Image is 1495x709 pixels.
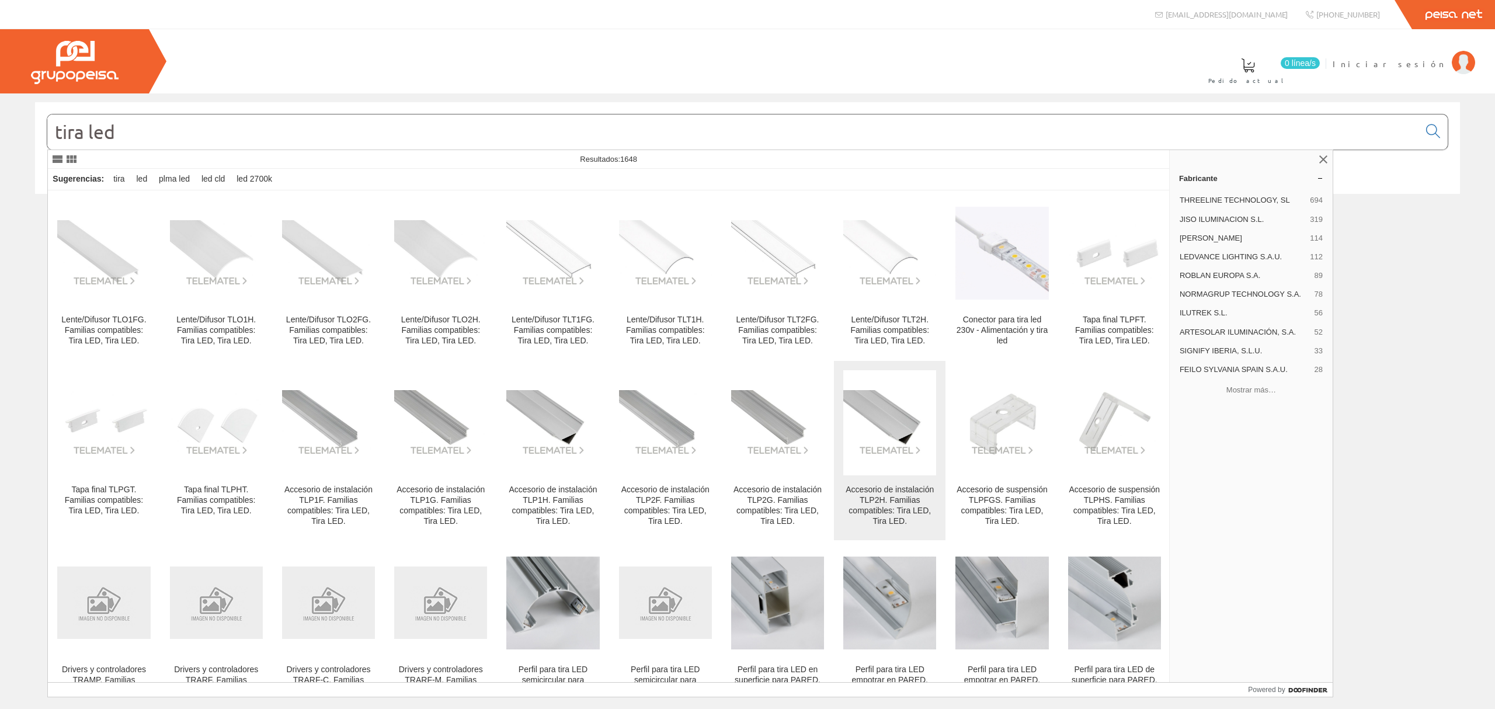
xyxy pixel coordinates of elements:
div: Accesorio de suspensión TLPFGS. Familias compatibles: Tira LED, Tira LED. [955,485,1048,527]
a: Lente/Difusor TLO2H. Familias compatibles: Tira LED, Tira LED. Lente/Difusor TLO2H. Familias comp... [385,191,496,360]
a: Accesorio de suspensión TLPHS. Familias compatibles: Tira LED, Tira LED. Accesorio de suspensión ... [1059,361,1170,540]
span: 0 línea/s [1281,57,1320,69]
img: Accesorio de instalación TLP1F. Familias compatibles: Tira LED, Tira LED. [282,390,375,456]
div: Drivers y controladores TRARF-M. Familias compatibles: Tira LED, Tira LED. [394,665,487,707]
div: Lente/Difusor TLT2H. Familias compatibles: Tira LED, Tira LED. [843,315,936,346]
div: led cld [197,169,230,190]
div: Accesorio de instalación TLP1F. Familias compatibles: Tira LED, Tira LED. [282,485,375,527]
a: Tapa final TLPFT. Familias compatibles: Tira LED, Tira LED. Tapa final TLPFT. Familias compatible... [1059,191,1170,360]
div: Conector para tira led 230v - Alimentación y tira led [955,315,1048,346]
img: Accesorio de instalación TLP1H. Familias compatibles: Tira LED, Tira LED. [506,390,599,456]
span: ILUTREK S.L. [1180,308,1310,318]
span: JISO ILUMINACION S.L. [1180,214,1305,225]
span: 56 [1314,308,1322,318]
div: Lente/Difusor TLO1FG. Familias compatibles: Tira LED, Tira LED. [57,315,150,346]
a: Accesorio de instalación TLP2H. Familias compatibles: Tira LED, Tira LED. Accesorio de instalació... [834,361,945,540]
div: Accesorio de instalación TLP2H. Familias compatibles: Tira LED, Tira LED. [843,485,936,527]
div: Drivers y controladores TRARF-C. Familias compatibles: Tira LED, Tira LED. [282,665,375,707]
div: Lente/Difusor TLT1H. Familias compatibles: Tira LED, Tira LED. [619,315,712,346]
a: Lente/Difusor TLT2H. Familias compatibles: Tira LED, Tira LED. Lente/Difusor TLT2H. Familias comp... [834,191,945,360]
div: Tapa final TLPGT. Familias compatibles: Tira LED, Tira LED. [57,485,150,516]
span: [PHONE_NUMBER] [1316,9,1380,19]
div: Lente/Difusor TLT2FG. Familias compatibles: Tira LED, Tira LED. [731,315,824,346]
div: plma led [154,169,194,190]
a: Lente/Difusor TLT1H. Familias compatibles: Tira LED, Tira LED. Lente/Difusor TLT1H. Familias comp... [610,191,721,360]
img: Tapa final TLPHT. Familias compatibles: Tira LED, Tira LED. [170,390,263,456]
a: Iniciar sesión [1333,48,1475,60]
img: Tapa final TLPFT. Familias compatibles: Tira LED, Tira LED. [1068,220,1161,286]
span: LEDVANCE LIGHTING S.A.U. [1180,252,1305,262]
img: Lente/Difusor TLT1FG. Familias compatibles: Tira LED, Tira LED. [506,220,599,286]
span: FEILO SYLVANIA SPAIN S.A.U. [1180,364,1310,375]
div: Accesorio de suspensión TLPHS. Familias compatibles: Tira LED, Tira LED. [1068,485,1161,527]
img: Lente/Difusor TLO2H. Familias compatibles: Tira LED, Tira LED. [394,220,487,286]
a: Accesorio de instalación TLP2F. Familias compatibles: Tira LED, Tira LED. Accesorio de instalació... [610,361,721,540]
a: Accesorio de instalación TLP2G. Familias compatibles: Tira LED, Tira LED. Accesorio de instalació... [722,361,833,540]
img: Perfil para tira LED empotrar en PARED, iluminación indirecta, 2 tiras LED, 49x13 mm Barra 2 m Anodi [955,557,1048,649]
div: tira [109,169,129,190]
img: Drivers y controladores TRARF-M. Familias compatibles: Tira LED, Tira LED. [394,566,487,639]
img: Lente/Difusor TLO1H. Familias compatibles: Tira LED, Tira LED. [170,220,263,286]
img: Perfil para tira LED empotrar en PARED, iluminación indirecta, 1 tira LED, 42x13 mm Barra 2 m Anodiz [843,557,936,649]
img: Accesorio de suspensión TLPHS. Familias compatibles: Tira LED, Tira LED. [1068,390,1161,456]
img: Lente/Difusor TLT2FG. Familias compatibles: Tira LED, Tira LED. [731,220,824,286]
span: 694 [1310,195,1323,206]
div: Accesorio de instalación TLP1H. Familias compatibles: Tira LED, Tira LED. [506,485,599,527]
img: Lente/Difusor TLT2H. Familias compatibles: Tira LED, Tira LED. [843,220,936,286]
a: Tapa final TLPHT. Familias compatibles: Tira LED, Tira LED. Tapa final TLPHT. Familias compatible... [161,361,272,540]
span: 112 [1310,252,1323,262]
img: Perfil para tira LED en superficie para PARED, iluminación indirecta, 2 tiras LED, 40x84 mm Barra 2 [731,557,824,649]
span: [EMAIL_ADDRESS][DOMAIN_NAME] [1166,9,1288,19]
div: © Grupo Peisa [35,208,1460,218]
span: 78 [1314,289,1322,300]
div: Tapa final TLPFT. Familias compatibles: Tira LED, Tira LED. [1068,315,1161,346]
span: 33 [1314,346,1322,356]
img: Grupo Peisa [31,41,119,84]
a: Accesorio de suspensión TLPFGS. Familias compatibles: Tira LED, Tira LED. Accesorio de suspensión... [946,361,1058,540]
img: Lente/Difusor TLT1H. Familias compatibles: Tira LED, Tira LED. [619,220,712,286]
img: Accesorio de instalación TLP2G. Familias compatibles: Tira LED, Tira LED. [731,390,824,456]
img: Drivers y controladores TRAMP. Familias compatibles: Tira LED, Tira LED. [57,566,150,639]
a: Lente/Difusor TLO1FG. Familias compatibles: Tira LED, Tira LED. Lente/Difusor TLO1FG. Familias co... [48,191,159,360]
img: Perfil para tira LED semicircular para empotrar, iluminación indirecta, 2 tiras LED, 101X49 mm Barra [506,557,599,649]
div: Lente/Difusor TLO2FG. Familias compatibles: Tira LED, Tira LED. [282,315,375,346]
img: Conector para tira led 230v - Alimentación y tira led [955,207,1048,300]
span: 1648 [620,155,637,164]
div: Lente/Difusor TLO2H. Familias compatibles: Tira LED, Tira LED. [394,315,487,346]
span: 319 [1310,214,1323,225]
span: SIGNIFY IBERIA, S.L.U. [1180,346,1310,356]
div: Tapa final TLPHT. Familias compatibles: Tira LED, Tira LED. [170,485,263,516]
img: Drivers y controladores TRARF. Familias compatibles: Tira LED, Tira LED. [170,566,263,639]
img: Tapa final TLPGT. Familias compatibles: Tira LED, Tira LED. [57,390,150,456]
span: 89 [1314,270,1322,281]
img: Accesorio de suspensión TLPFGS. Familias compatibles: Tira LED, Tira LED. [955,390,1048,456]
button: Mostrar más… [1174,380,1328,399]
div: Accesorio de instalación TLP1G. Familias compatibles: Tira LED, Tira LED. [394,485,487,527]
img: Accesorio de instalación TLP2H. Familias compatibles: Tira LED, Tira LED. [843,390,936,456]
a: Lente/Difusor TLO1H. Familias compatibles: Tira LED, Tira LED. Lente/Difusor TLO1H. Familias comp... [161,191,272,360]
span: Resultados: [580,155,637,164]
a: Fabricante [1170,169,1333,187]
img: Drivers y controladores TRARF-C. Familias compatibles: Tira LED, Tira LED. [282,566,375,639]
span: Powered by [1248,684,1285,695]
a: Conector para tira led 230v - Alimentación y tira led Conector para tira led 230v - Alimentación ... [946,191,1058,360]
img: Accesorio de instalación TLP2F. Familias compatibles: Tira LED, Tira LED. [619,390,712,456]
a: Lente/Difusor TLT2FG. Familias compatibles: Tira LED, Tira LED. Lente/Difusor TLT2FG. Familias co... [722,191,833,360]
span: 114 [1310,233,1323,244]
span: [PERSON_NAME] [1180,233,1305,244]
img: Accesorio de instalación TLP1G. Familias compatibles: Tira LED, Tira LED. [394,390,487,456]
span: THREELINE TECHNOLOGY, SL [1180,195,1305,206]
img: Lente/Difusor TLO1FG. Familias compatibles: Tira LED, Tira LED. [57,220,150,286]
a: Accesorio de instalación TLP1F. Familias compatibles: Tira LED, Tira LED. Accesorio de instalació... [273,361,384,540]
a: Powered by [1248,683,1333,697]
input: Buscar... [47,114,1419,150]
span: 52 [1314,327,1322,338]
span: Iniciar sesión [1333,58,1446,69]
div: Drivers y controladores TRAMP. Familias compatibles: Tira LED, Tira LED. [57,665,150,707]
span: 28 [1314,364,1322,375]
div: Drivers y controladores TRARF. Familias compatibles: Tira LED, Tira LED. [170,665,263,707]
div: Accesorio de instalación TLP2F. Familias compatibles: Tira LED, Tira LED. [619,485,712,527]
img: Perfil para tira LED semicircular para empotrar, iluminación indirecta, 2 tiras LED, 101X49 mm Barra [619,566,712,639]
span: NORMAGRUP TECHNOLOGY S.A. [1180,289,1310,300]
img: Lente/Difusor TLO2FG. Familias compatibles: Tira LED, Tira LED. [282,220,375,286]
